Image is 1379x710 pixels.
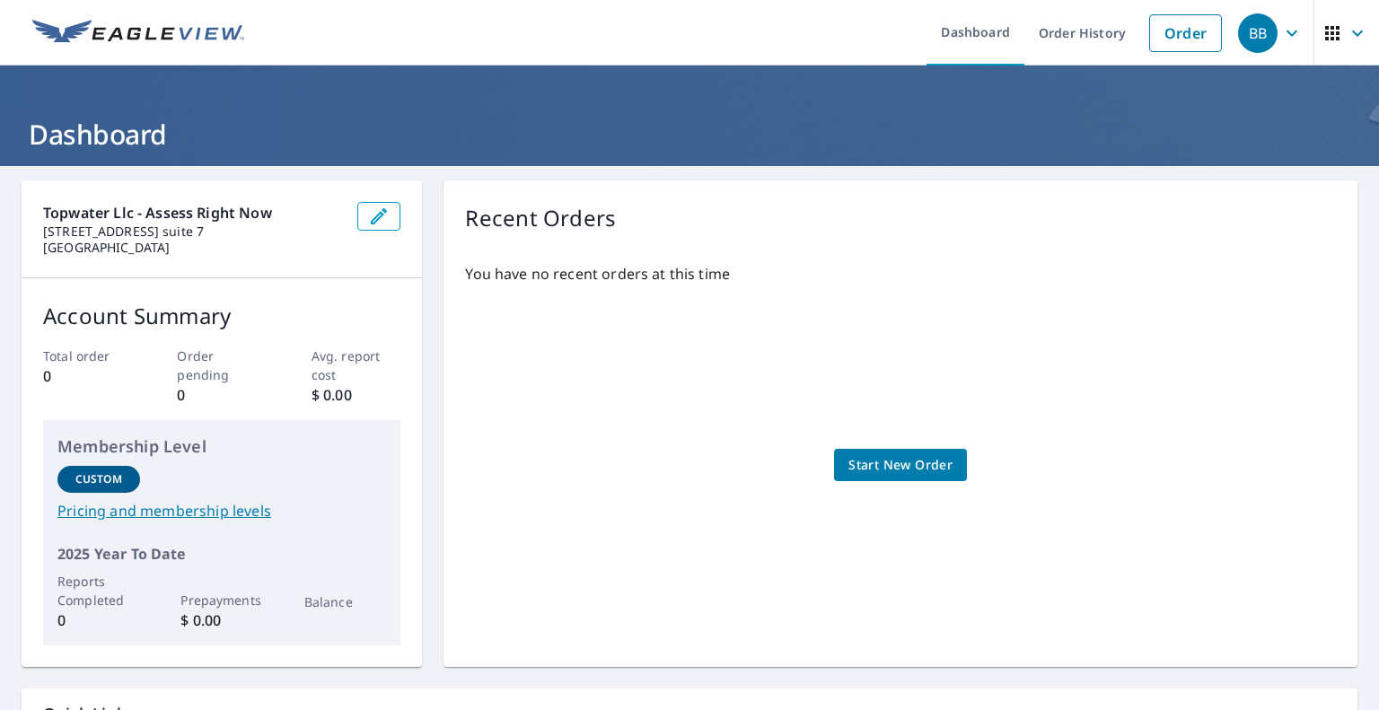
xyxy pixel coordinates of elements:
p: Prepayments [180,591,263,609]
p: Custom [75,471,122,487]
p: Balance [304,592,387,611]
p: Total order [43,346,133,365]
p: Order pending [177,346,267,384]
a: Order [1149,14,1222,52]
p: 0 [177,384,267,406]
p: Reports Completed [57,572,140,609]
a: Start New Order [834,449,967,482]
span: Start New Order [848,454,953,477]
p: 0 [57,609,140,631]
p: Membership Level [57,434,386,459]
img: EV Logo [32,20,244,47]
p: Topwater Llc - Assess Right Now [43,202,343,224]
p: 2025 Year To Date [57,543,386,565]
p: 0 [43,365,133,387]
p: $ 0.00 [180,609,263,631]
p: Recent Orders [465,202,616,234]
p: [GEOGRAPHIC_DATA] [43,240,343,256]
h1: Dashboard [22,116,1357,153]
a: Pricing and membership levels [57,500,386,522]
p: [STREET_ADDRESS] suite 7 [43,224,343,240]
p: Account Summary [43,300,400,332]
div: BB [1238,13,1278,53]
p: You have no recent orders at this time [465,263,1336,285]
p: $ 0.00 [312,384,401,406]
p: Avg. report cost [312,346,401,384]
